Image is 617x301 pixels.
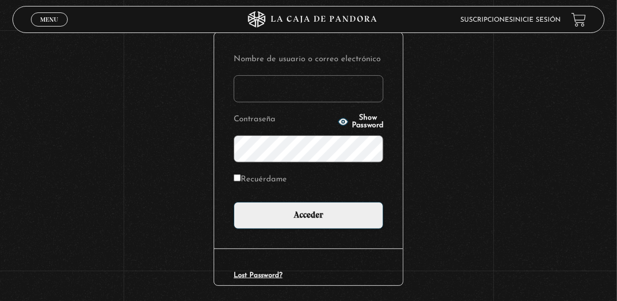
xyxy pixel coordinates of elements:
input: Acceder [234,202,383,229]
label: Contraseña [234,112,335,127]
label: Recuérdame [234,172,287,187]
a: View your shopping cart [571,12,586,27]
span: Menu [40,16,58,23]
input: Recuérdame [234,174,241,181]
a: Lost Password? [234,272,282,279]
label: Nombre de usuario o correo electrónico [234,52,383,67]
span: Show Password [352,114,383,129]
a: Suscripciones [460,17,513,23]
a: Inicie sesión [513,17,561,23]
button: Show Password [338,114,383,129]
span: Cerrar [37,25,62,33]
